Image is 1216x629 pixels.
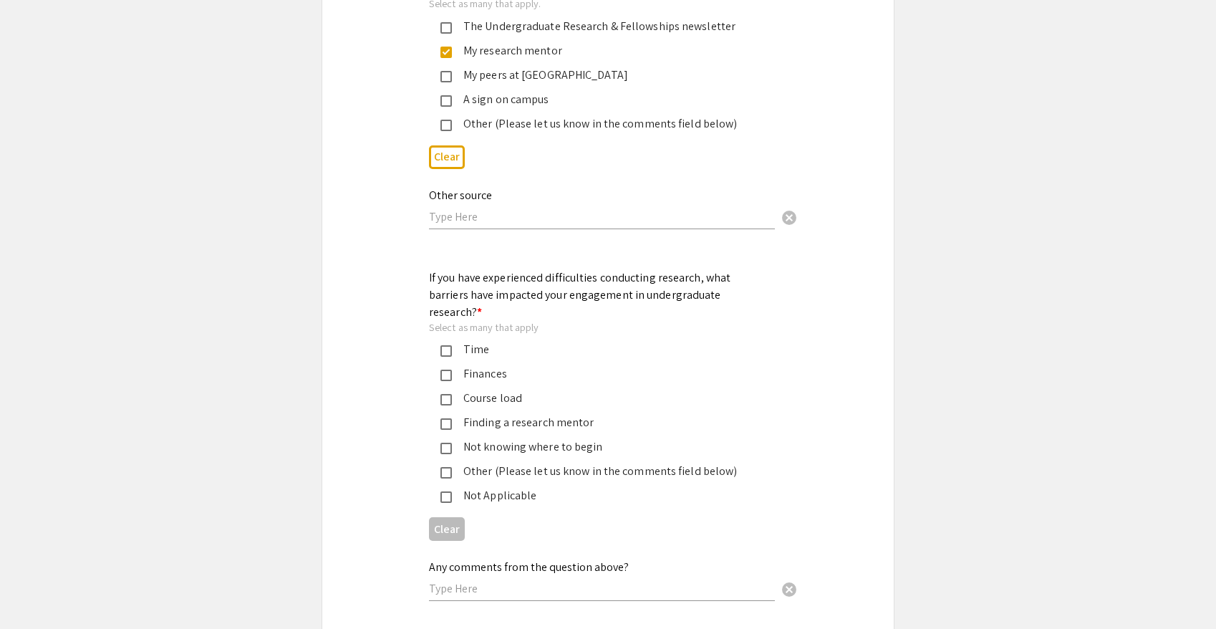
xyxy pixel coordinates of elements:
mat-label: If you have experienced difficulties conducting research, what barriers have impacted your engage... [429,270,730,320]
div: Finances [452,365,753,383]
div: My peers at [GEOGRAPHIC_DATA] [452,67,753,84]
div: Select as many that apply [429,321,764,334]
button: Clear [775,202,804,231]
mat-label: Other source [429,188,492,203]
div: Other (Please let us know in the comments field below) [452,463,753,480]
div: Not Applicable [452,487,753,504]
iframe: Chat [11,565,61,618]
button: Clear [429,517,465,541]
div: Not knowing where to begin [452,438,753,456]
mat-label: Any comments from the question above? [429,560,629,575]
span: cancel [781,581,798,598]
div: Other (Please let us know in the comments field below) [452,115,753,133]
span: cancel [781,209,798,226]
input: Type Here [429,581,775,596]
div: My research mentor [452,42,753,59]
button: Clear [429,145,465,169]
button: Clear [775,575,804,603]
div: A sign on campus [452,91,753,108]
div: The Undergraduate Research & Fellowships newsletter [452,18,753,35]
div: Finding a research mentor [452,414,753,431]
div: Time [452,341,753,358]
div: Course load [452,390,753,407]
input: Type Here [429,209,775,224]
